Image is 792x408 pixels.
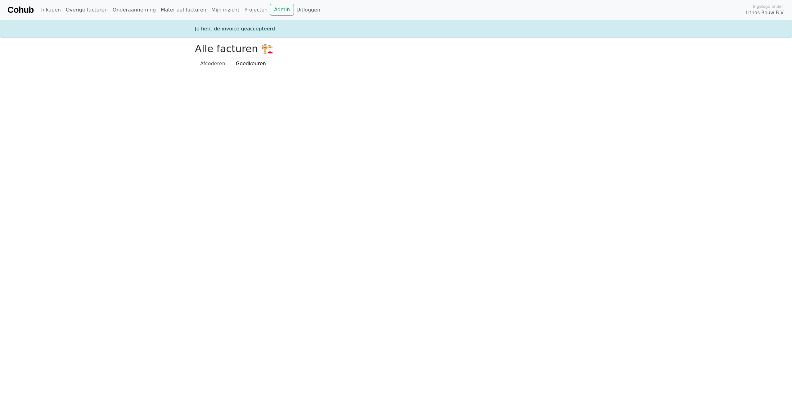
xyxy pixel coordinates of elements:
a: Materiaal facturen [158,4,209,16]
a: Admin [270,4,294,16]
span: Ingelogd onder: [753,3,785,9]
a: Uitloggen [294,4,323,16]
span: Lithos Bouw B.V. [746,9,785,16]
a: Cohub [7,2,34,17]
a: Projecten [242,4,270,16]
a: Afcoderen [195,57,231,70]
div: Je hebt de invoice geaccepteerd [191,25,601,33]
a: Inkopen [38,4,63,16]
a: Onderaanneming [110,4,158,16]
a: Mijn inzicht [209,4,242,16]
a: Overige facturen [63,4,110,16]
a: Goedkeuren [231,57,271,70]
h2: Alle facturen 🏗️ [195,43,597,55]
span: Goedkeuren [236,61,266,66]
span: Afcoderen [200,61,225,66]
